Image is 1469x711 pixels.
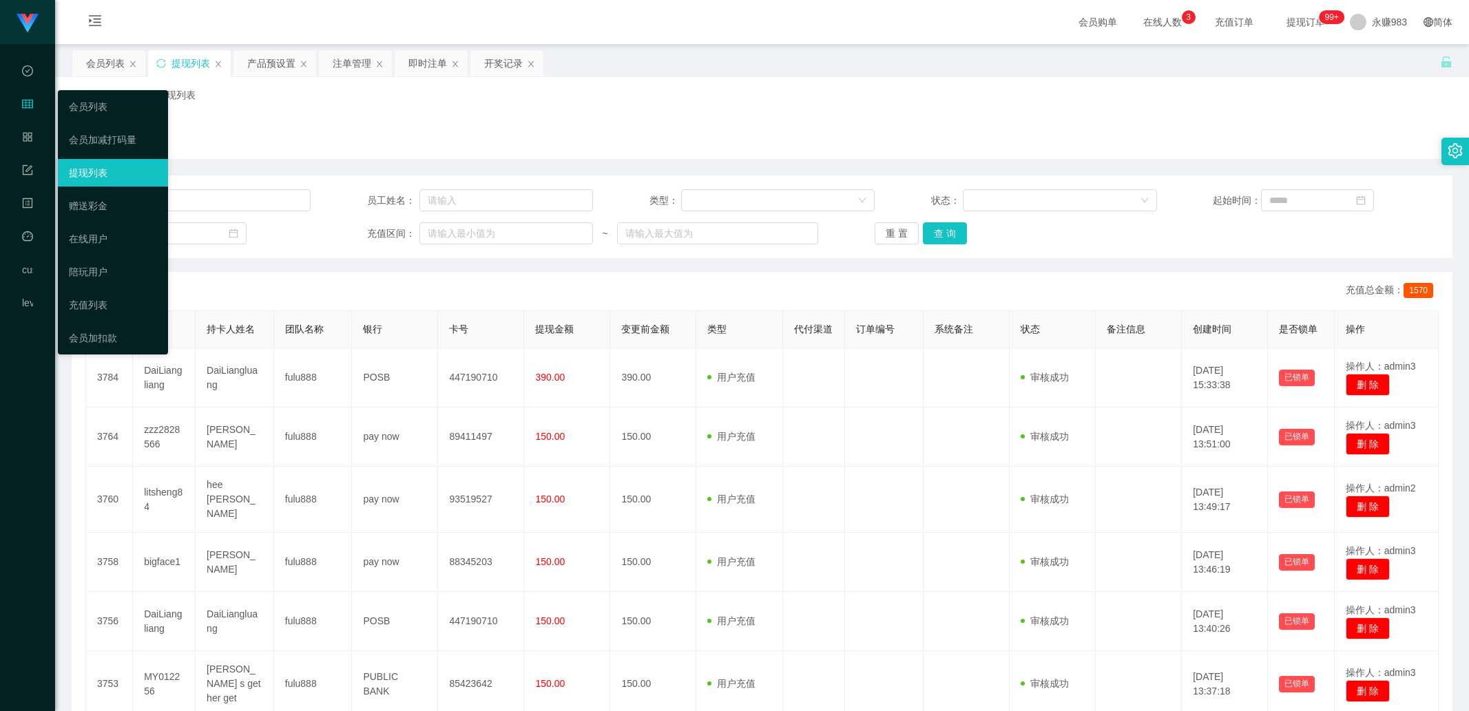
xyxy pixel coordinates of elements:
[438,407,524,467] td: 89411497
[22,191,33,219] i: 图标: profile
[419,189,593,211] input: 请输入
[707,431,756,442] span: 用户充值
[535,323,574,335] span: 提现金额
[229,229,238,238] i: 图标: calendar
[22,59,33,87] i: 图标: check-circle-o
[935,323,973,335] span: 系统备注
[86,407,133,467] td: 3764
[274,467,353,533] td: fulu888
[367,193,419,208] span: 员工姓名：
[649,193,681,208] span: 类型：
[1424,17,1433,27] i: 图标: global
[133,407,196,467] td: zzz2828566
[133,348,196,407] td: DaiLiangliang
[593,226,617,241] span: ~
[274,533,353,592] td: fulu888
[86,592,133,651] td: 3756
[1279,323,1317,335] span: 是否锁单
[285,323,324,335] span: 团队名称
[610,348,696,407] td: 390.00
[794,323,833,335] span: 代付渠道
[207,323,255,335] span: 持卡人姓名
[1404,283,1433,298] span: 1570
[300,60,308,68] i: 图标: close
[535,494,565,505] span: 150.00
[1140,196,1149,206] i: 图标: down
[352,348,438,407] td: POSB
[1021,494,1069,505] span: 审核成功
[352,407,438,467] td: pay now
[1208,17,1260,27] span: 充值订单
[1021,372,1069,383] span: 审核成功
[707,556,756,567] span: 用户充值
[1346,496,1390,518] button: 删 除
[610,533,696,592] td: 150.00
[535,678,565,689] span: 150.00
[1346,604,1416,615] span: 操作人：admin3
[72,1,118,45] i: 图标: menu-unfold
[535,615,565,626] span: 150.00
[247,50,295,76] div: 产品预设置
[22,66,33,189] span: 数据中心
[1021,678,1069,689] span: 审核成功
[129,60,137,68] i: 图标: close
[1448,143,1463,158] i: 图标: setting
[1107,323,1145,335] span: 备注信息
[1356,195,1366,205] i: 图标: calendar
[408,50,447,76] div: 即时注单
[1186,10,1191,24] p: 3
[1346,374,1390,396] button: 删 除
[1346,420,1416,431] span: 操作人：admin3
[69,93,157,120] a: 会员列表
[449,323,468,335] span: 卡号
[875,222,919,244] button: 重 置
[86,50,125,76] div: 会员列表
[17,14,39,33] img: logo.9652507e.png
[69,258,157,286] a: 陪玩用户
[1280,17,1332,27] span: 提现订单
[527,60,535,68] i: 图标: close
[535,431,565,442] span: 150.00
[214,60,222,68] i: 图标: close
[69,291,157,319] a: 充值列表
[1346,680,1390,702] button: 删 除
[1279,429,1315,445] button: 已锁单
[86,348,133,407] td: 3784
[707,323,727,335] span: 类型
[1182,592,1268,651] td: [DATE] 13:40:26
[1440,56,1452,68] i: 图标: unlock
[1279,613,1315,630] button: 已锁单
[419,222,593,244] input: 请输入最小值为
[1279,491,1315,508] button: 已锁单
[1136,17,1189,27] span: 在线人数
[117,189,311,211] input: 请输入
[1346,558,1390,580] button: 删 除
[438,348,524,407] td: 447190710
[1346,667,1416,678] span: 操作人：admin3
[22,198,33,321] span: 内容中心
[22,223,33,362] a: 图标: dashboard平台首页
[610,467,696,533] td: 150.00
[363,323,382,335] span: 银行
[1021,615,1069,626] span: 审核成功
[22,158,33,186] i: 图标: form
[196,407,274,467] td: [PERSON_NAME]
[171,50,210,76] div: 提现列表
[1279,676,1315,692] button: 已锁单
[22,125,33,153] i: 图标: appstore-o
[69,159,157,187] a: 提现列表
[707,678,756,689] span: 用户充值
[1182,407,1268,467] td: [DATE] 13:51:00
[438,467,524,533] td: 93519527
[333,50,371,76] div: 注单管理
[610,592,696,651] td: 150.00
[1182,467,1268,533] td: [DATE] 13:49:17
[22,165,33,288] span: 系统配置
[1346,433,1390,455] button: 删 除
[352,592,438,651] td: POSB
[133,533,196,592] td: bigface1
[438,592,524,651] td: 447190710
[22,99,33,222] span: 会员管理
[707,615,756,626] span: 用户充值
[69,225,157,253] a: 在线用户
